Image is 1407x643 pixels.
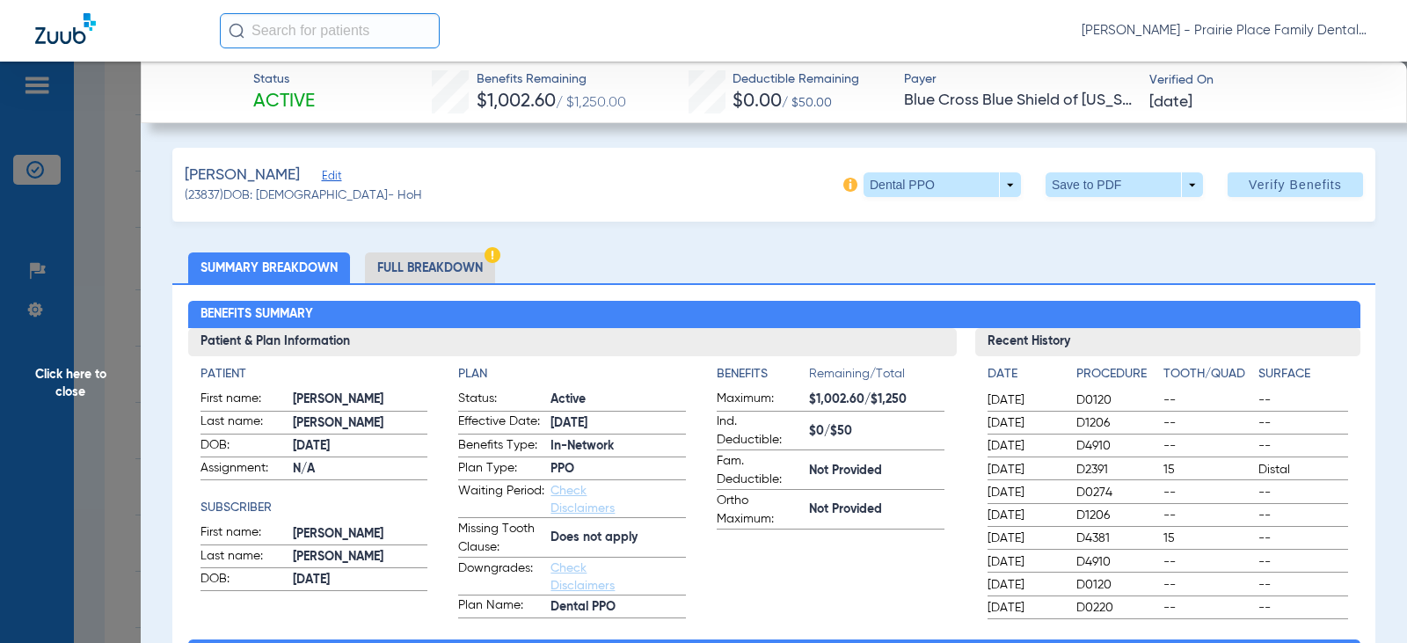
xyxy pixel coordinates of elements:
span: Status [253,70,315,89]
span: Blue Cross Blue Shield of [US_STATE] [904,90,1134,112]
span: Plan Name: [458,596,544,617]
span: [DATE] [988,507,1061,524]
span: $1,002.60 [477,92,556,111]
span: Assignment: [200,459,287,480]
span: Edit [322,170,338,186]
span: Dental PPO [550,598,686,617]
li: Full Breakdown [365,252,495,283]
a: Check Disclaimers [550,562,615,592]
span: -- [1258,599,1347,617]
span: Verified On [1149,71,1379,90]
button: Verify Benefits [1228,172,1363,197]
span: D4910 [1076,553,1156,571]
span: [PERSON_NAME] [293,525,428,544]
button: Save to PDF [1046,172,1203,197]
span: / $1,250.00 [556,96,626,110]
span: Downgrades: [458,559,544,595]
app-breakdown-title: Procedure [1076,365,1156,390]
span: -- [1258,553,1347,571]
h3: Recent History [975,328,1360,356]
h4: Plan [458,365,686,384]
span: First name: [200,523,287,544]
h4: Surface [1258,365,1347,384]
span: DOB: [200,570,287,591]
span: [DATE] [988,437,1061,455]
span: -- [1258,530,1347,547]
span: [PERSON_NAME] [293,414,428,433]
span: (23837) DOB: [DEMOGRAPHIC_DATA] - HoH [185,186,422,205]
span: -- [1163,553,1252,571]
span: Benefits Type: [458,436,544,457]
span: D0120 [1076,391,1156,409]
span: N/A [293,460,428,479]
span: Verify Benefits [1249,178,1342,192]
span: $1,002.60/$1,250 [809,391,944,409]
span: -- [1163,437,1252,455]
span: -- [1258,576,1347,594]
span: -- [1258,414,1347,432]
span: -- [1163,576,1252,594]
h4: Benefits [717,365,809,384]
span: D0220 [1076,599,1156,617]
span: [PERSON_NAME] [293,391,428,409]
app-breakdown-title: Date [988,365,1061,390]
h4: Tooth/Quad [1163,365,1252,384]
span: In-Network [550,437,686,456]
span: Benefits Remaining [477,70,626,89]
span: Last name: [200,547,287,568]
span: $0.00 [733,92,782,111]
span: [DATE] [988,461,1061,479]
li: Summary Breakdown [188,252,350,283]
app-breakdown-title: Subscriber [200,499,428,517]
app-breakdown-title: Benefits [717,365,809,390]
img: Search Icon [229,23,244,39]
span: D2391 [1076,461,1156,479]
span: D1206 [1076,507,1156,524]
span: 15 [1163,530,1252,547]
span: -- [1258,437,1347,455]
span: Payer [904,70,1134,89]
span: -- [1258,391,1347,409]
span: Missing Tooth Clause: [458,520,544,557]
span: Active [550,391,686,409]
span: [PERSON_NAME] [293,548,428,566]
span: Distal [1258,461,1347,479]
span: / $50.00 [782,97,832,109]
img: info-icon [843,178,857,192]
span: Not Provided [809,501,944,519]
span: [DATE] [988,530,1061,547]
span: Waiting Period: [458,482,544,517]
span: [DATE] [988,414,1061,432]
h4: Patient [200,365,428,384]
span: [DATE] [1149,91,1192,113]
span: Ind. Deductible: [717,413,803,449]
app-breakdown-title: Surface [1258,365,1347,390]
span: -- [1163,391,1252,409]
span: Maximum: [717,390,803,411]
span: -- [1258,484,1347,501]
h3: Patient & Plan Information [188,328,958,356]
img: Hazard [485,247,500,263]
span: -- [1163,414,1252,432]
span: [DATE] [988,599,1061,617]
input: Search for patients [220,13,440,48]
span: Does not apply [550,529,686,547]
span: [DATE] [988,576,1061,594]
span: Status: [458,390,544,411]
span: Effective Date: [458,413,544,434]
span: D0120 [1076,576,1156,594]
span: Fam. Deductible: [717,452,803,489]
span: 15 [1163,461,1252,479]
span: [DATE] [293,437,428,456]
span: [DATE] [988,391,1061,409]
h4: Date [988,365,1061,384]
span: -- [1258,507,1347,524]
span: PPO [550,460,686,479]
button: Dental PPO [864,172,1021,197]
app-breakdown-title: Tooth/Quad [1163,365,1252,390]
span: D4910 [1076,437,1156,455]
span: -- [1163,484,1252,501]
span: [DATE] [988,484,1061,501]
